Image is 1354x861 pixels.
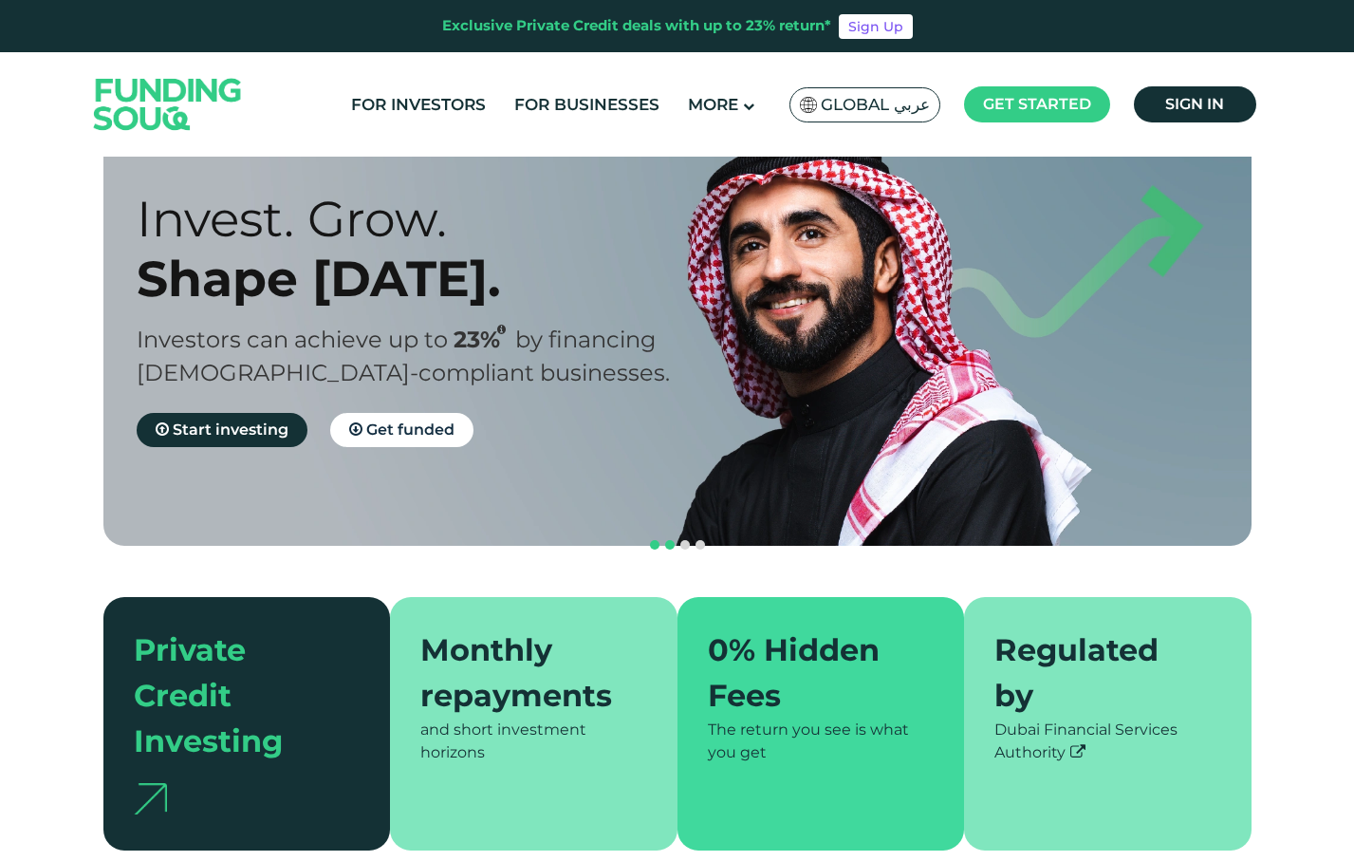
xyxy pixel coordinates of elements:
span: More [688,95,738,114]
span: Investors can achieve up to [137,326,448,353]
span: Get started [983,95,1091,113]
a: Start investing [137,413,307,447]
a: Get funded [330,413,473,447]
img: arrow [134,783,167,814]
div: Exclusive Private Credit deals with up to 23% return* [442,15,831,37]
button: navigation [693,537,708,552]
div: Shape [DATE]. [137,249,711,309]
img: Logo [75,56,261,152]
div: Dubai Financial Services Authority [994,719,1221,764]
a: Sign Up [839,14,913,39]
span: 23% [454,326,515,353]
div: Invest. Grow. [137,189,711,249]
span: Get funded [366,421,454,439]
span: Sign in [1165,95,1224,113]
img: SA Flag [800,97,817,113]
i: 23% IRR (expected) ~ 15% Net yield (expected) [497,325,506,335]
div: Monthly repayments [420,627,624,719]
a: For Businesses [510,89,664,121]
span: Global عربي [821,94,930,116]
div: 0% Hidden Fees [708,627,912,719]
div: The return you see is what you get [708,719,935,764]
a: Sign in [1134,86,1256,122]
div: Private Credit Investing [134,627,338,764]
div: Regulated by [994,627,1198,719]
button: navigation [662,537,677,552]
span: Start investing [173,421,288,439]
a: For Investors [346,89,491,121]
button: navigation [677,537,693,552]
button: navigation [647,537,662,552]
div: and short investment horizons [420,719,647,764]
